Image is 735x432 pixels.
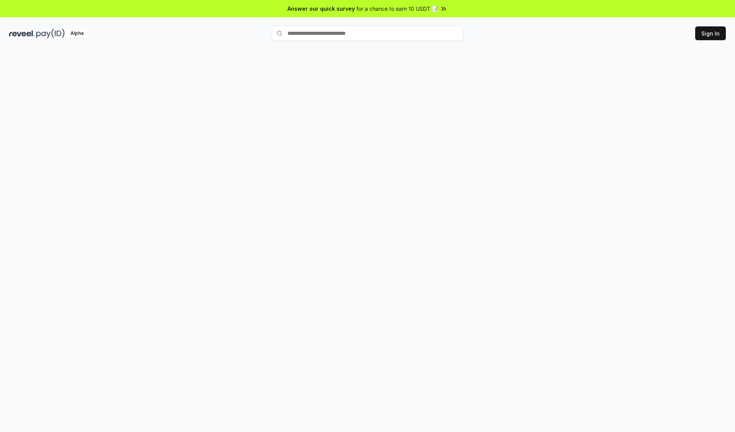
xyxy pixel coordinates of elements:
div: Alpha [66,29,88,38]
img: pay_id [36,29,65,38]
span: for a chance to earn 10 USDT 📝 [356,5,438,13]
span: Answer our quick survey [287,5,355,13]
button: Sign In [695,26,726,40]
img: reveel_dark [9,29,35,38]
